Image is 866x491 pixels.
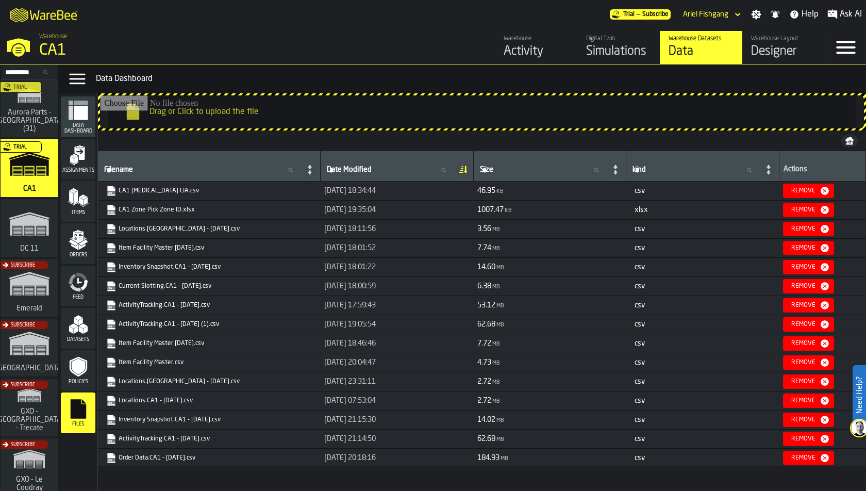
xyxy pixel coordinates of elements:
a: link-to-https://s3.eu-west-1.amazonaws.com/drive.app.warebee.com/76e2a128-1b54-4d66-80d4-05ae4c27... [106,415,310,425]
button: button-Remove [783,241,834,255]
span: MB [496,265,504,271]
span: 184.93 [477,454,499,462]
div: Warehouse Layout [751,35,817,42]
span: Assignments [61,168,95,173]
span: Subscribe [642,11,669,18]
span: 14.02 [477,416,495,423]
span: MB [492,341,500,347]
span: label [632,166,646,174]
button: button-Remove [783,260,834,274]
span: csv [635,435,645,443]
a: link-to-/wh/i/76e2a128-1b54-4d66-80d4-05ae4c277723/simulations [577,31,660,64]
li: menu Policies [61,350,95,391]
span: csv [635,340,645,347]
span: csv [635,359,645,366]
label: button-toggle-Notifications [766,9,785,20]
span: 46.95 [477,187,495,194]
label: button-toggle-Settings [747,9,765,20]
span: Orders [61,252,95,258]
a: link-to-/wh/i/76e2a128-1b54-4d66-80d4-05ae4c277723/designer [742,31,825,64]
span: 7.74 [477,244,491,252]
span: [DATE] 17:59:43 [324,301,376,309]
span: 7.72 [477,340,491,347]
div: Actions [784,165,861,175]
span: Policies [61,379,95,385]
div: Menu Subscription [610,9,671,20]
button: button-Remove [783,279,834,293]
span: [DATE] 18:46:46 [324,339,376,348]
button: button-Remove [783,222,834,236]
span: [DATE] 23:31:11 [324,378,376,386]
span: 62.68 [477,435,495,443]
div: Remove [787,206,820,214]
a: link-to-https://s3.eu-west-1.amazonaws.com/drive.app.warebee.com/76e2a128-1b54-4d66-80d4-05ae4c27... [106,300,310,310]
li: menu Items [61,181,95,222]
span: [DATE] 18:01:22 [324,263,376,271]
a: link-to-/wh/i/76e2a128-1b54-4d66-80d4-05ae4c277723/simulations [1,139,58,199]
a: link-to-/wh/i/576ff85d-1d82-4029-ae14-f0fa99bd4ee3/simulations [1,259,58,319]
span: 62.68 [477,321,495,328]
span: csv [635,397,645,404]
span: Item Facility Master.csv [104,355,314,370]
label: button-toggle-Help [785,8,823,21]
a: link-to-https://s3.eu-west-1.amazonaws.com/drive.app.warebee.com/76e2a128-1b54-4d66-80d4-05ae4c27... [106,319,310,330]
div: Warehouse Datasets [669,35,734,42]
button: button- [841,135,858,147]
span: 53.12 [477,302,495,309]
span: Item Facility Master 09.17.25.csv [104,241,314,255]
button: button-Remove [783,451,834,465]
span: [DATE] 20:18:16 [324,454,376,462]
a: link-to-https://s3.eu-west-1.amazonaws.com/drive.app.warebee.com/76e2a128-1b54-4d66-80d4-05ae4c27... [106,224,310,234]
a: link-to-https://s3.eu-west-1.amazonaws.com/drive.app.warebee.com/76e2a128-1b54-4d66-80d4-05ae4c27... [106,243,310,253]
span: csv [635,283,645,290]
span: 14.60 [477,264,495,271]
li: menu Files [61,392,95,434]
span: MB [492,380,500,385]
span: Feed [61,294,95,300]
div: DropdownMenuValue-Ariel Fishgang [679,8,743,21]
span: Warehouse [39,33,67,40]
button: button-Remove [783,203,834,217]
li: menu Orders [61,223,95,265]
div: Remove [787,264,820,271]
span: Locations.CA1 - 08.25.25.csv [104,394,314,408]
span: [DATE] 19:05:54 [324,320,376,329]
a: link-to-https://s3.eu-west-1.amazonaws.com/drive.app.warebee.com/76e2a128-1b54-4d66-80d4-05ae4c27... [106,281,310,291]
input: label [325,163,455,177]
div: Remove [787,435,820,443]
span: Subscribe [11,442,35,448]
div: Remove [787,225,820,233]
span: Current Slotting.CA1 - 09.17.25.csv [104,279,314,293]
a: link-to-/wh/i/76e2a128-1b54-4d66-80d4-05ae4c277723/data [660,31,742,64]
span: [DATE] 20:04:47 [324,358,376,367]
a: link-to-https://s3.eu-west-1.amazonaws.com/drive.app.warebee.com/76e2a128-1b54-4d66-80d4-05ae4c27... [106,434,310,444]
div: Remove [787,302,820,309]
div: Warehouse [504,35,569,42]
button: button-Remove [783,394,834,408]
span: [DATE] 21:15:30 [324,416,376,424]
span: Trial [13,85,27,90]
span: — [637,11,640,18]
span: MB [496,322,504,328]
span: Subscribe [11,263,35,268]
span: CA1 Enteral LIA.csv [104,184,314,198]
span: csv [635,225,645,233]
span: ActivityTracking.CA1 - 09.17.25.csv [104,298,314,313]
div: DropdownMenuValue-Ariel Fishgang [683,10,728,19]
div: Remove [787,454,820,462]
button: button-Remove [783,298,834,313]
span: csv [635,187,645,194]
span: Files [61,421,95,427]
span: Ask AI [840,8,862,21]
span: 1007.47 [477,206,504,214]
input: Drag or Click to upload the file [100,95,864,128]
button: button-Remove [783,184,834,198]
span: Help [802,8,819,21]
span: Inventory Snapshot.CA1 - 08.21.25.csv [104,413,314,427]
span: Item Facility Master 09.15.25.csv [104,336,314,351]
label: button-toggle-Ask AI [823,8,866,21]
span: ActivityTracking.CA1 - 08.21.25 (1).csv [104,317,314,332]
div: Remove [787,359,820,366]
span: MB [492,361,500,366]
button: button-Remove [783,413,834,427]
